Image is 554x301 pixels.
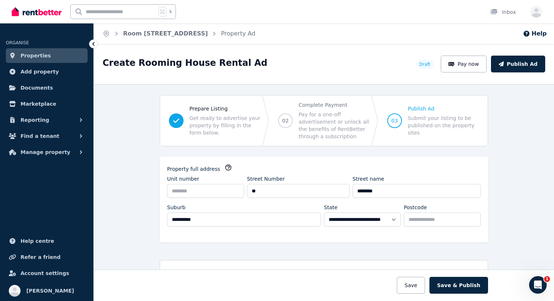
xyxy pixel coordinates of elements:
[404,204,427,211] label: Postcode
[6,64,88,79] a: Add property
[167,175,199,183] label: Unit number
[391,117,398,124] span: 03
[21,269,69,278] span: Account settings
[491,56,545,72] button: Publish Ad
[123,30,208,37] a: Room [STREET_ADDRESS]
[103,57,267,69] h1: Create Rooming House Rental Ad
[6,250,88,264] a: Refer a friend
[6,145,88,159] button: Manage property
[12,6,62,17] img: RentBetter
[299,111,370,140] span: Pay for a one-off advertisement or unlock all the benefits of RentBetter through a subscription
[6,129,88,143] button: Find a tenant
[419,61,430,67] span: Draft
[6,266,88,281] a: Account settings
[441,56,487,72] button: Pay now
[529,276,547,294] iframe: Intercom live chat
[94,23,264,44] nav: Breadcrumb
[397,277,425,294] button: Save
[21,132,59,140] span: Find a tenant
[352,175,384,183] label: Street name
[21,51,51,60] span: Properties
[21,83,53,92] span: Documents
[189,114,261,136] span: Get ready to advertise your property by filling in the form below.
[282,117,289,124] span: 02
[299,101,370,109] span: Complete Payment
[6,40,29,45] span: ORGANISE
[21,116,49,124] span: Reporting
[6,48,88,63] a: Properties
[21,148,70,157] span: Manage property
[169,9,172,15] span: k
[221,30,255,37] a: Property Ad
[408,114,479,136] span: Submit your listing to be published on the property sites
[21,253,60,262] span: Refer a friend
[6,234,88,248] a: Help centre
[523,29,547,38] button: Help
[429,277,488,294] button: Save & Publish
[324,204,337,211] label: State
[247,175,285,183] label: Street Number
[408,105,479,112] span: Publish Ad
[26,286,74,295] span: [PERSON_NAME]
[21,67,59,76] span: Add property
[6,80,88,95] a: Documents
[189,105,261,112] span: Prepare Listing
[160,95,488,146] nav: Progress
[167,165,220,173] label: Property full address
[6,97,88,111] a: Marketplace
[6,113,88,127] button: Reporting
[167,204,185,211] label: Suburb
[167,268,226,276] h5: Property Location
[21,99,56,108] span: Marketplace
[21,237,54,245] span: Help centre
[490,8,516,16] div: Inbox
[544,276,550,282] span: 1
